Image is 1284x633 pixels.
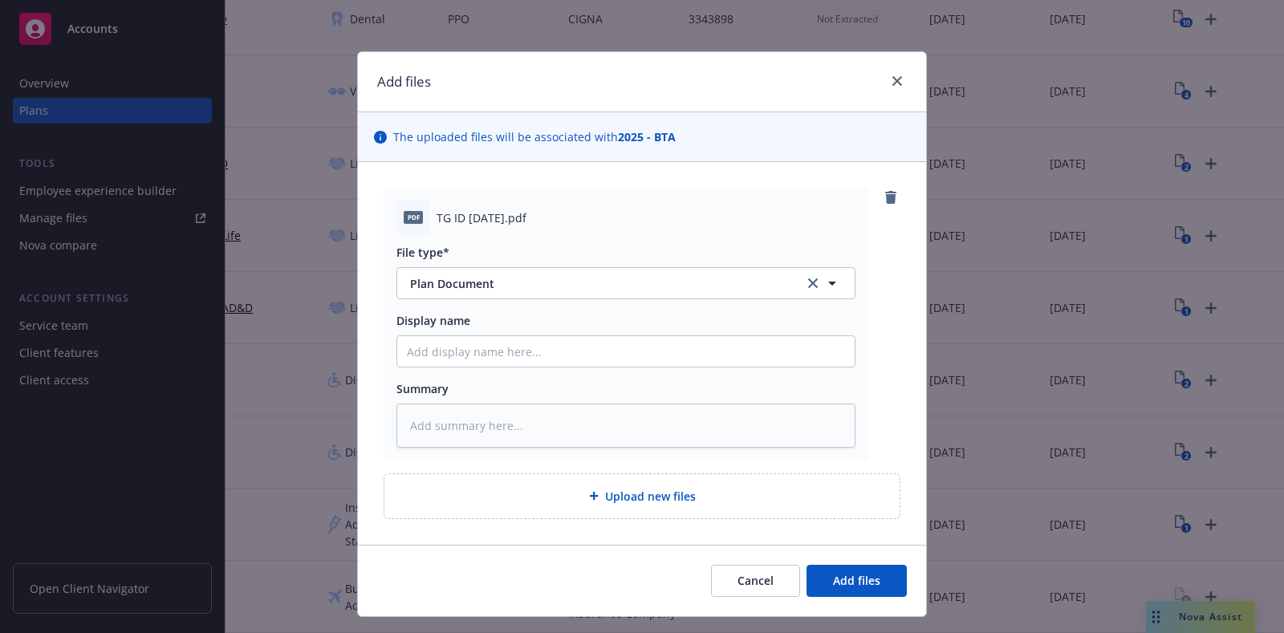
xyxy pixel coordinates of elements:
strong: 2025 - BTA [618,129,676,144]
button: Add files [807,565,907,597]
div: Upload new files [384,473,900,519]
a: remove [881,188,900,207]
span: File type* [396,245,449,260]
span: Cancel [737,573,774,588]
button: Cancel [711,565,800,597]
span: Summary [396,381,449,396]
input: Add display name here... [397,336,855,367]
span: Display name [396,313,470,328]
a: clear selection [803,274,823,293]
h1: Add files [377,71,431,92]
a: close [888,71,907,91]
span: The uploaded files will be associated with [393,128,676,145]
button: Plan Documentclear selection [396,267,855,299]
span: Upload new files [605,488,696,505]
span: TG ID [DATE].pdf [437,209,526,226]
span: pdf [404,211,423,223]
span: Plan Document [410,275,782,292]
span: Add files [833,573,880,588]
